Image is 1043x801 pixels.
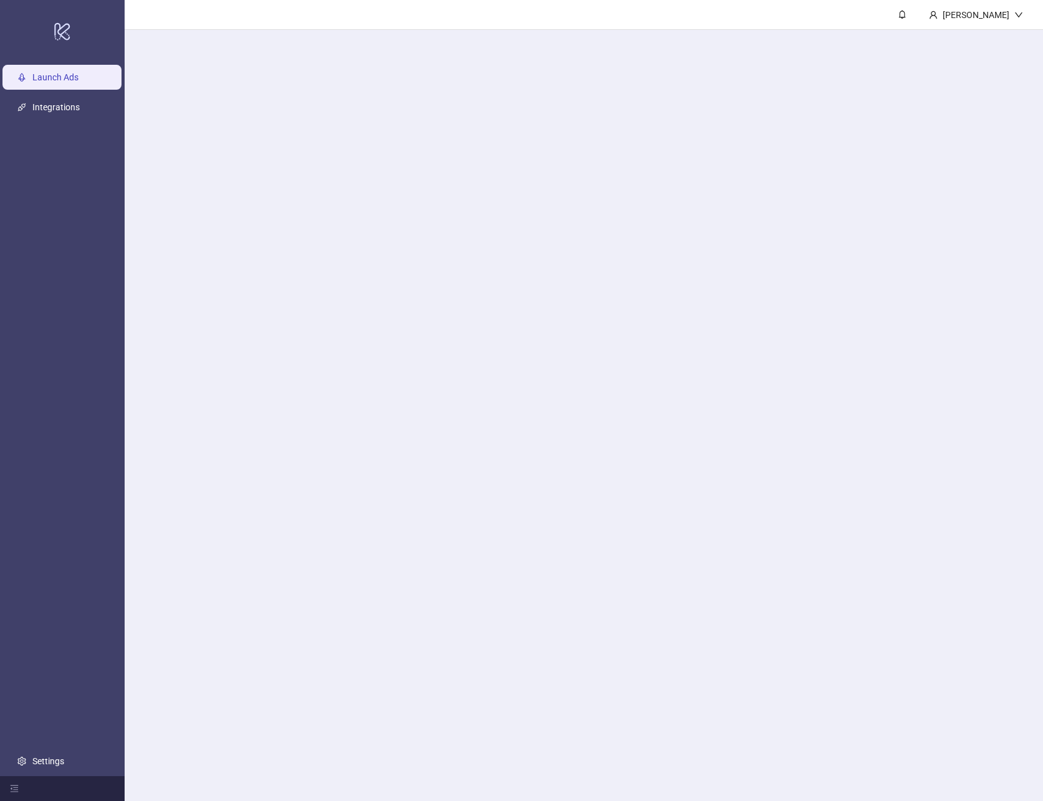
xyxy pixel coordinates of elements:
[32,102,80,112] a: Integrations
[929,11,938,19] span: user
[898,10,907,19] span: bell
[32,756,64,766] a: Settings
[32,72,79,82] a: Launch Ads
[10,784,19,793] span: menu-fold
[1014,11,1023,19] span: down
[938,8,1014,22] div: [PERSON_NAME]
